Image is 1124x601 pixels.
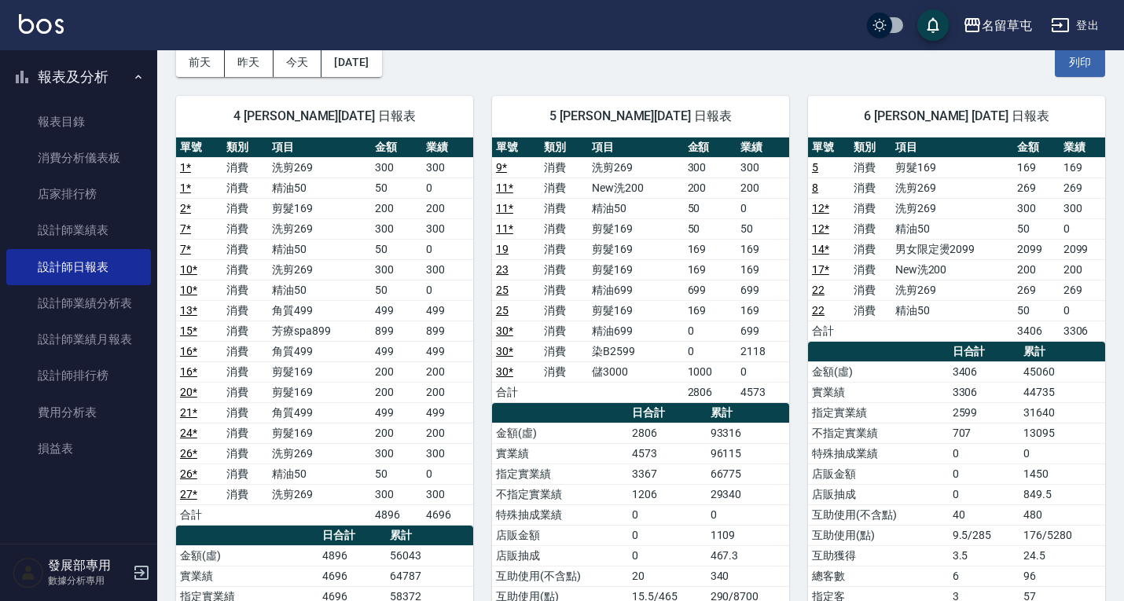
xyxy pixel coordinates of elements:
[422,504,473,525] td: 4696
[496,243,509,255] a: 19
[736,137,789,158] th: 業績
[808,443,949,464] td: 特殊抽成業績
[195,108,454,124] span: 4 [PERSON_NAME][DATE] 日報表
[540,198,588,218] td: 消費
[628,566,707,586] td: 20
[13,557,44,588] img: Person
[949,443,1020,464] td: 0
[422,259,473,280] td: 300
[808,464,949,484] td: 店販金額
[540,239,588,259] td: 消費
[982,16,1032,35] div: 名留草屯
[850,280,891,300] td: 消費
[176,504,222,525] td: 合計
[808,321,850,341] td: 合計
[222,341,269,361] td: 消費
[371,300,422,321] td: 499
[949,342,1020,362] th: 日合計
[540,280,588,300] td: 消費
[268,484,371,504] td: 洗剪269
[891,157,1014,178] td: 剪髮169
[274,48,322,77] button: 今天
[492,484,628,504] td: 不指定實業績
[1013,137,1059,158] th: 金額
[850,300,891,321] td: 消費
[707,566,789,586] td: 340
[1060,198,1105,218] td: 300
[222,239,269,259] td: 消費
[1013,157,1059,178] td: 169
[6,57,151,97] button: 報表及分析
[422,218,473,239] td: 300
[588,178,684,198] td: New洗200
[850,178,891,198] td: 消費
[1060,218,1105,239] td: 0
[736,280,789,300] td: 699
[891,218,1014,239] td: 精油50
[6,249,151,285] a: 設計師日報表
[6,104,151,140] a: 報表目錄
[1060,157,1105,178] td: 169
[628,525,707,545] td: 0
[371,259,422,280] td: 300
[492,525,628,545] td: 店販金額
[422,484,473,504] td: 300
[588,300,684,321] td: 剪髮169
[1019,504,1105,525] td: 480
[176,137,222,158] th: 單號
[222,157,269,178] td: 消費
[222,382,269,402] td: 消費
[422,239,473,259] td: 0
[736,361,789,382] td: 0
[268,178,371,198] td: 精油50
[6,394,151,431] a: 費用分析表
[588,361,684,382] td: 儲3000
[588,321,684,341] td: 精油699
[736,218,789,239] td: 50
[812,181,818,194] a: 8
[684,178,736,198] td: 200
[268,239,371,259] td: 精油50
[371,423,422,443] td: 200
[1019,402,1105,423] td: 31640
[917,9,949,41] button: save
[707,443,789,464] td: 96115
[422,280,473,300] td: 0
[422,341,473,361] td: 499
[1013,239,1059,259] td: 2099
[492,137,789,403] table: a dense table
[1013,280,1059,300] td: 269
[386,566,473,586] td: 64787
[684,259,736,280] td: 169
[850,259,891,280] td: 消費
[850,239,891,259] td: 消費
[268,341,371,361] td: 角質499
[736,382,789,402] td: 4573
[684,341,736,361] td: 0
[707,484,789,504] td: 29340
[684,157,736,178] td: 300
[268,382,371,402] td: 剪髮169
[736,341,789,361] td: 2118
[268,157,371,178] td: 洗剪269
[1055,48,1105,77] button: 列印
[492,423,628,443] td: 金額(虛)
[422,382,473,402] td: 200
[222,464,269,484] td: 消費
[949,566,1020,586] td: 6
[949,464,1020,484] td: 0
[268,280,371,300] td: 精油50
[268,137,371,158] th: 項目
[684,382,736,402] td: 2806
[891,280,1014,300] td: 洗剪269
[707,525,789,545] td: 1109
[949,484,1020,504] td: 0
[808,545,949,566] td: 互助獲得
[492,443,628,464] td: 實業績
[949,382,1020,402] td: 3306
[628,484,707,504] td: 1206
[1019,525,1105,545] td: 176/5280
[1019,423,1105,443] td: 13095
[222,218,269,239] td: 消費
[6,212,151,248] a: 設計師業績表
